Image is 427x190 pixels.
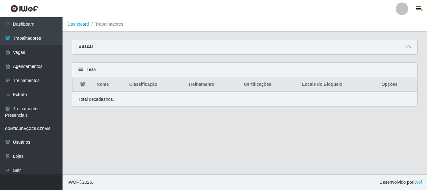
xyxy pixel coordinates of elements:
th: Certificações [240,77,298,92]
th: Opções [378,77,417,92]
a: Dashboard [68,22,89,27]
img: CoreUI Logo [10,5,38,13]
a: iWof [413,180,422,185]
th: Locais do Bloqueio [298,77,378,92]
span: Desenvolvido por [379,179,422,186]
span: IWOF [68,180,79,185]
th: Nome [93,77,125,92]
th: Classificação [126,77,185,92]
strong: Buscar [78,44,93,49]
span: © 2025 . [68,179,93,186]
li: Trabalhadores [89,21,123,28]
th: Treinamento [184,77,240,92]
div: Lista [72,63,417,77]
p: Total de cadastros. [78,96,114,103]
nav: breadcrumb [63,17,427,32]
